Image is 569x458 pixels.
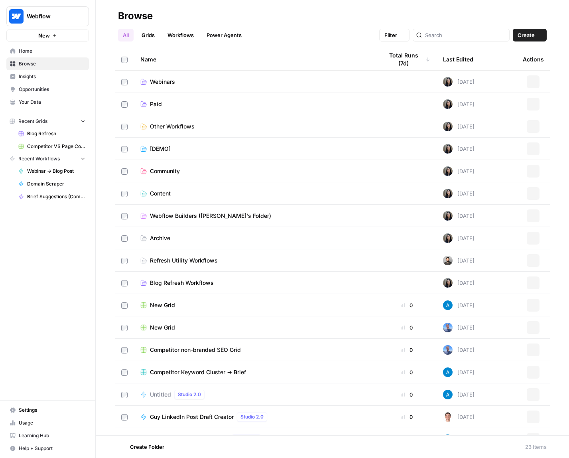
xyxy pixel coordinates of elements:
a: Grids [137,29,159,41]
a: Insights [6,70,89,83]
img: Webflow Logo [9,9,24,24]
span: Webinar -> Blog Post [27,168,85,175]
div: 0 [383,391,430,399]
div: 0 [383,301,430,309]
a: Brief Suggestions (Competitive Gap Analysis) [15,190,89,203]
div: [DATE] [443,300,474,310]
div: [DATE] [443,278,474,288]
a: Workflows [163,29,199,41]
div: [DATE] [443,434,474,444]
img: 6qk22n3t0q8wsueizuvouuonwy8t [443,412,453,422]
img: o3cqybgnmipr355j8nz4zpq1mc6x [443,367,453,377]
a: Competitor VS Page Content Grid [15,140,89,153]
img: m6v5pme5aerzgxq12grlte2ge8nl [443,233,453,243]
div: [DATE] [443,211,474,221]
a: Paid [140,100,370,108]
span: Guy LinkedIn Post Draft Creator [150,413,234,421]
div: Name [140,48,370,70]
span: Learning Hub [19,432,85,439]
img: o3cqybgnmipr355j8nz4zpq1mc6x [443,300,453,310]
a: Usage [6,417,89,429]
span: Settings [19,407,85,414]
span: Recent Grids [18,118,47,125]
div: [DATE] [443,99,474,109]
button: New [6,30,89,41]
a: Guy LinkedIn Post Draft CreatorStudio 2.0 [140,412,370,422]
span: Untitled [150,391,171,399]
div: [DATE] [443,144,474,154]
div: 0 [383,435,430,443]
span: Browse [19,60,85,67]
span: New [38,32,50,39]
span: Community [150,167,180,175]
img: o3cqybgnmipr355j8nz4zpq1mc6x [443,434,453,444]
div: [DATE] [443,367,474,377]
div: 0 [383,413,430,421]
span: New Grid [150,301,175,309]
span: Archive [150,234,170,242]
a: Your Data [6,96,89,109]
button: Recent Grids [6,115,89,127]
a: Competitor non-branded SEOStudio 2.0 [140,434,370,444]
span: Recent Workflows [18,155,60,162]
div: [DATE] [443,256,474,265]
div: Last Edited [443,48,473,70]
div: [DATE] [443,189,474,198]
button: Recent Workflows [6,153,89,165]
a: Webinars [140,78,370,86]
span: [DEMO] [150,145,171,153]
a: Webflow Builders ([PERSON_NAME]'s Folder) [140,212,370,220]
img: m6v5pme5aerzgxq12grlte2ge8nl [443,166,453,176]
span: Studio 2.0 [240,413,264,420]
span: Help + Support [19,445,85,452]
span: Competitor Keyword Cluster -> Brief [150,368,246,376]
a: Competitor Keyword Cluster -> Brief [140,368,370,376]
span: Insights [19,73,85,80]
img: m6v5pme5aerzgxq12grlte2ge8nl [443,278,453,288]
div: Actions [523,48,544,70]
span: Home [19,47,85,55]
button: Help + Support [6,442,89,455]
div: [DATE] [443,166,474,176]
a: Content [140,190,370,197]
span: Blog Refresh Workflows [150,279,214,287]
button: Workspace: Webflow [6,6,89,26]
span: Create Folder [130,443,164,451]
span: Your Data [19,99,85,106]
span: Competitor VS Page Content Grid [27,143,85,150]
a: Archive [140,234,370,242]
a: Blog Refresh Workflows [140,279,370,287]
div: Browse [118,10,153,22]
img: m6v5pme5aerzgxq12grlte2ge8nl [443,77,453,87]
a: Webinar -> Blog Post [15,165,89,178]
button: Create Folder [118,440,169,453]
a: UntitledStudio 2.0 [140,390,370,399]
div: [DATE] [443,345,474,355]
span: Create [518,31,535,39]
span: Domain Scraper [27,180,85,188]
button: Filter [379,29,410,41]
span: Webinars [150,78,175,86]
a: New Grid [140,324,370,332]
div: [DATE] [443,323,474,332]
a: [DEMO] [140,145,370,153]
span: Other Workflows [150,122,195,130]
a: Learning Hub [6,429,89,442]
div: [DATE] [443,390,474,399]
div: [DATE] [443,233,474,243]
a: Refresh Utility Workflows [140,257,370,265]
img: m6v5pme5aerzgxq12grlte2ge8nl [443,211,453,221]
div: [DATE] [443,122,474,131]
img: 16hj2zu27bdcdvv6x26f6v9ttfr9 [443,256,453,265]
input: Search [425,31,506,39]
button: Create [513,29,547,41]
img: m6v5pme5aerzgxq12grlte2ge8nl [443,144,453,154]
a: Other Workflows [140,122,370,130]
span: Usage [19,419,85,426]
a: Browse [6,57,89,70]
a: Community [140,167,370,175]
a: New Grid [140,301,370,309]
span: Paid [150,100,162,108]
a: Opportunities [6,83,89,96]
span: Competitor non-branded SEO Grid [150,346,241,354]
